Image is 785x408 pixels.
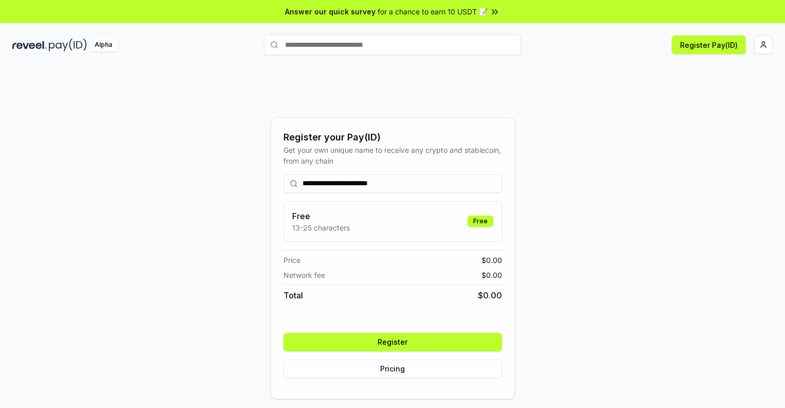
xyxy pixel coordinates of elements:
[672,36,746,54] button: Register Pay(ID)
[12,39,47,51] img: reveel_dark
[292,210,350,222] h3: Free
[283,130,502,145] div: Register your Pay(ID)
[49,39,87,51] img: pay_id
[481,255,502,265] span: $ 0.00
[89,39,118,51] div: Alpha
[378,6,488,17] span: for a chance to earn 10 USDT 📝
[283,289,303,301] span: Total
[283,255,300,265] span: Price
[283,145,502,166] div: Get your own unique name to receive any crypto and stablecoin, from any chain
[283,333,502,351] button: Register
[283,360,502,378] button: Pricing
[285,6,376,17] span: Answer our quick survey
[481,270,502,280] span: $ 0.00
[292,222,350,233] p: 13-25 characters
[283,270,325,280] span: Network fee
[478,289,502,301] span: $ 0.00
[468,216,493,227] div: Free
